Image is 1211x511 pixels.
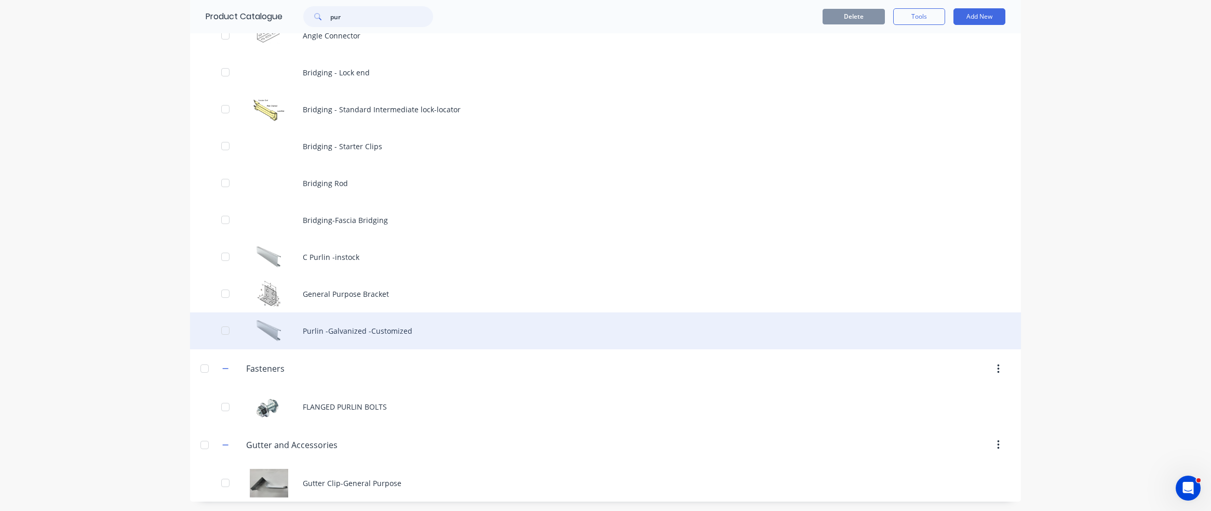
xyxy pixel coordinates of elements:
div: Bridging-Fascia Bridging [190,202,1021,239]
div: Purlin -Galvanized -CustomizedPurlin -Galvanized -Customized [190,312,1021,349]
iframe: Intercom live chat [1176,476,1201,501]
div: Bridging - Standard Intermediate lock-locatorBridging - Standard Intermediate lock-locator [190,91,1021,128]
div: Bridging - Starter Clips [190,128,1021,165]
input: Search... [330,6,433,27]
button: Tools [893,8,945,25]
div: Angle ConnectorAngle Connector [190,17,1021,54]
div: Bridging Rod [190,165,1021,202]
div: Bridging - Lock end [190,54,1021,91]
div: Gutter Clip-General PurposeGutter Clip-General Purpose [190,465,1021,502]
div: General Purpose BracketGeneral Purpose Bracket [190,276,1021,312]
div: FLANGED PURLIN BOLTSFLANGED PURLIN BOLTS [190,388,1021,425]
input: Enter category name [246,439,369,451]
input: Enter category name [246,362,369,375]
div: C Purlin -instockC Purlin -instock [190,239,1021,276]
button: Add New [953,8,1005,25]
button: Delete [823,9,885,24]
